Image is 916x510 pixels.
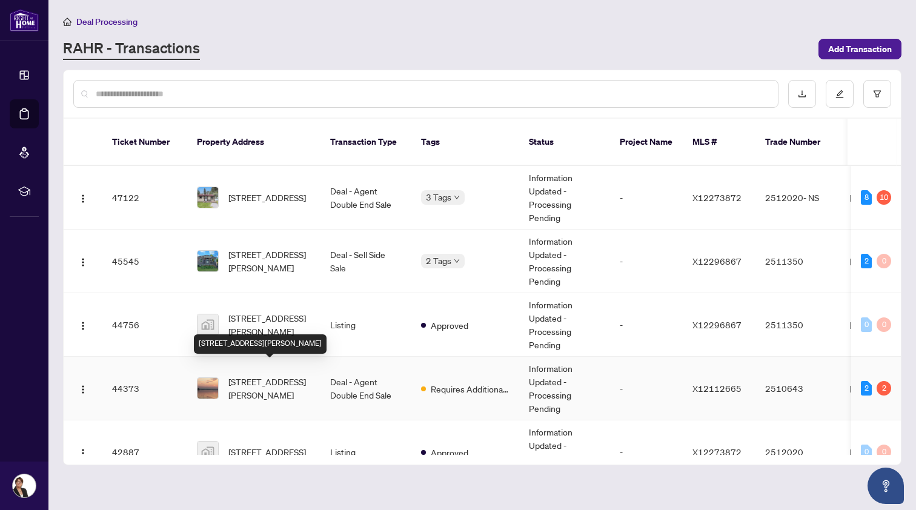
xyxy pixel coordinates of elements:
img: thumbnail-img [197,378,218,399]
th: Trade Number [755,119,840,166]
span: Approved [431,319,468,332]
span: edit [835,90,844,98]
td: 44373 [102,357,187,420]
th: Status [519,119,610,166]
th: Ticket Number [102,119,187,166]
button: Logo [73,251,93,271]
div: 0 [877,254,891,268]
td: - [610,166,683,230]
span: [STREET_ADDRESS][PERSON_NAME] [228,248,311,274]
img: thumbnail-img [197,251,218,271]
span: filter [873,90,881,98]
span: [STREET_ADDRESS] [228,445,306,459]
button: Logo [73,315,93,334]
td: 44756 [102,293,187,357]
span: Requires Additional Docs [431,382,509,396]
td: Information Updated - Processing Pending [519,420,610,484]
button: filter [863,80,891,108]
td: 45545 [102,230,187,293]
span: down [454,258,460,264]
td: Deal - Sell Side Sale [320,230,411,293]
img: Logo [78,257,88,267]
span: X12273872 [692,192,742,203]
td: 47122 [102,166,187,230]
span: X12296867 [692,256,742,267]
img: Profile Icon [13,474,36,497]
div: 10 [877,190,891,205]
img: Logo [78,385,88,394]
td: 2511350 [755,230,840,293]
td: 2512020- NS [755,166,840,230]
td: - [610,420,683,484]
a: RAHR - Transactions [63,38,200,60]
img: Logo [78,194,88,204]
button: edit [826,80,854,108]
td: Information Updated - Processing Pending [519,166,610,230]
td: 42887 [102,420,187,484]
td: - [610,230,683,293]
button: Logo [73,379,93,398]
th: Property Address [187,119,320,166]
td: Deal - Agent Double End Sale [320,357,411,420]
button: Logo [73,442,93,462]
span: Deal Processing [76,16,138,27]
td: Deal - Agent Double End Sale [320,166,411,230]
button: Logo [73,188,93,207]
td: Information Updated - Processing Pending [519,230,610,293]
span: [STREET_ADDRESS][PERSON_NAME] [228,311,311,338]
td: Listing [320,293,411,357]
img: logo [10,9,39,31]
button: Open asap [868,468,904,504]
div: 8 [861,190,872,205]
img: thumbnail-img [197,187,218,208]
th: Project Name [610,119,683,166]
span: 3 Tags [426,190,451,204]
span: Approved [431,446,468,459]
th: MLS # [683,119,755,166]
div: 0 [877,445,891,459]
td: Information Updated - Processing Pending [519,357,610,420]
div: 0 [861,445,872,459]
button: download [788,80,816,108]
span: [STREET_ADDRESS] [228,191,306,204]
span: Add Transaction [828,39,892,59]
td: 2510643 [755,357,840,420]
button: Add Transaction [818,39,901,59]
span: 2 Tags [426,254,451,268]
span: [STREET_ADDRESS][PERSON_NAME] [228,375,311,402]
img: thumbnail-img [197,314,218,335]
td: - [610,357,683,420]
td: - [610,293,683,357]
td: 2511350 [755,293,840,357]
div: 0 [861,317,872,332]
th: Transaction Type [320,119,411,166]
span: X12273872 [692,446,742,457]
span: download [798,90,806,98]
td: Information Updated - Processing Pending [519,293,610,357]
div: [STREET_ADDRESS][PERSON_NAME] [194,334,327,354]
div: 0 [877,317,891,332]
img: thumbnail-img [197,442,218,462]
div: 2 [877,381,891,396]
span: X12296867 [692,319,742,330]
div: 2 [861,254,872,268]
div: 2 [861,381,872,396]
th: Tags [411,119,519,166]
span: home [63,18,71,26]
td: Listing [320,420,411,484]
span: X12112665 [692,383,742,394]
img: Logo [78,448,88,458]
span: down [454,194,460,200]
img: Logo [78,321,88,331]
td: 2512020 [755,420,840,484]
